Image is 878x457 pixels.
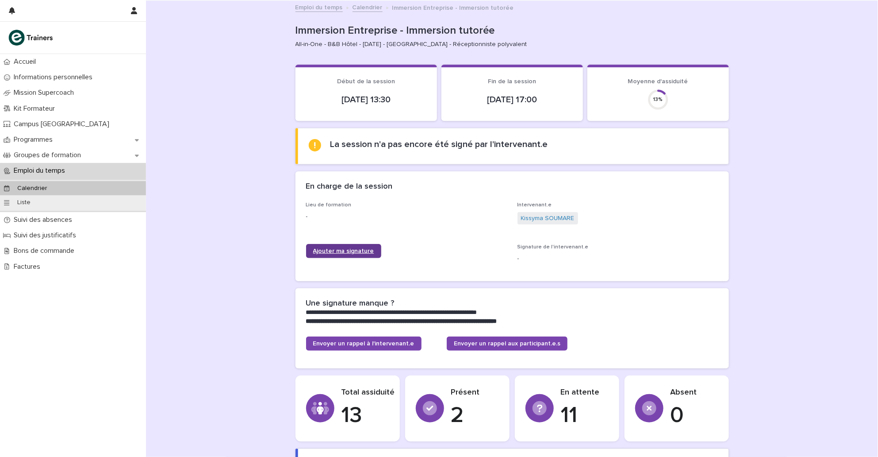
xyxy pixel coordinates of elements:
p: Accueil [10,58,43,66]
h2: En charge de la session [306,182,393,192]
div: 13 % [648,97,669,103]
p: Bons de commande [10,247,81,255]
p: Programmes [10,136,60,144]
p: Immersion Entreprise - Immersion tutorée [392,2,514,12]
p: Total assiduité [341,388,395,398]
span: Lieu de formation [306,202,352,208]
h2: Une signature manque ? [306,299,395,309]
p: Présent [451,388,499,398]
span: Fin de la session [488,78,536,85]
p: Informations personnelles [10,73,100,81]
p: [DATE] 17:00 [452,94,572,105]
p: Immersion Entreprise - Immersion tutorée [295,24,725,37]
p: Suivi des absences [10,216,79,224]
span: Ajouter ma signature [313,248,374,254]
p: En attente [561,388,609,398]
p: Calendrier [10,185,54,192]
p: Campus [GEOGRAPHIC_DATA] [10,120,116,128]
img: K0CqGN7SDeD6s4JG8KQk [7,29,56,46]
p: 0 [671,403,718,429]
span: Moyenne d'assiduité [628,78,688,85]
h2: La session n'a pas encore été signé par l'intervenant.e [330,139,548,150]
p: Factures [10,263,47,271]
a: Calendrier [353,2,383,12]
p: Kit Formateur [10,105,62,113]
p: All-in-One - B&B Hôtel - [DATE] - [GEOGRAPHIC_DATA] - Réceptionniste polyvalent [295,41,722,48]
span: Début de la session [337,78,395,85]
p: [DATE] 13:30 [306,94,426,105]
p: Absent [671,388,718,398]
p: - [518,254,718,263]
a: Envoyer un rappel à l'intervenant.e [306,337,422,351]
span: Signature de l'intervenant.e [518,244,589,250]
span: Intervenant.e [518,202,552,208]
a: Kissyma SOUMARE [521,214,575,223]
p: Groupes de formation [10,151,88,159]
p: Suivi des justificatifs [10,231,83,240]
p: Emploi du temps [10,167,72,175]
p: Mission Supercoach [10,89,81,97]
a: Envoyer un rappel aux participant.e.s [447,337,567,351]
p: 2 [451,403,499,429]
a: Emploi du temps [295,2,343,12]
span: Envoyer un rappel aux participant.e.s [454,341,560,347]
p: - [306,212,507,221]
p: 11 [561,403,609,429]
p: 13 [341,403,395,429]
span: Envoyer un rappel à l'intervenant.e [313,341,414,347]
a: Ajouter ma signature [306,244,381,258]
p: Liste [10,199,38,206]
